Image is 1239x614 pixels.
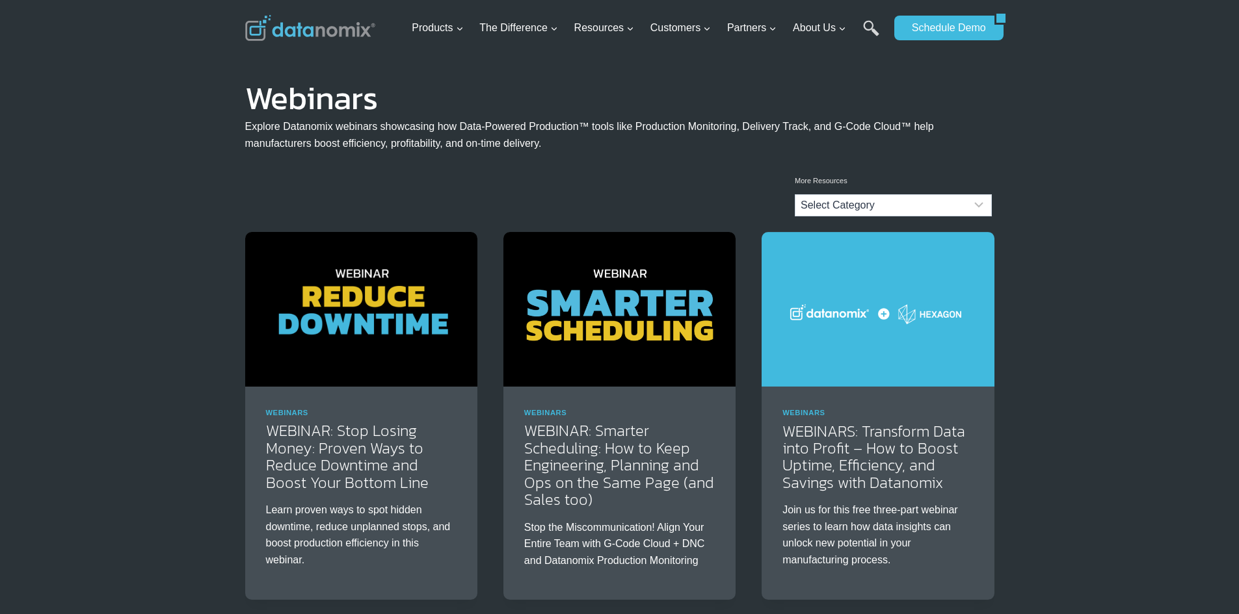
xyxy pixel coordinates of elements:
[524,519,715,569] p: Stop the Miscommunication! Align Your Entire Team with G-Code Cloud + DNC and Datanomix Productio...
[650,19,711,36] span: Customers
[727,19,777,36] span: Partners
[762,232,994,387] img: Hexagon Partners Up with Datanomix
[795,175,992,187] p: More Resources
[782,409,825,416] a: Webinars
[245,88,994,108] h1: Webinars
[524,419,714,511] a: WEBINAR: Smarter Scheduling: How to Keep Engineering, Planning and Ops on the Same Page (and Sale...
[266,409,308,416] a: Webinars
[503,232,736,387] img: Smarter Scheduling: How To Keep Engineering, Planning and Ops on the Same Page
[524,409,566,416] a: Webinars
[266,502,457,568] p: Learn proven ways to spot hidden downtime, reduce unplanned stops, and boost production efficienc...
[245,121,934,149] span: Explore Datanomix webinars showcasing how Data-Powered Production™ tools like Production Monitori...
[479,19,558,36] span: The Difference
[245,15,375,41] img: Datanomix
[793,19,846,36] span: About Us
[782,420,965,494] a: WEBINARS: Transform Data into Profit – How to Boost Uptime, Efficiency, and Savings with Datanomix
[245,232,477,387] img: WEBINAR: Discover practical ways to reduce downtime, boost productivity, and improve profits in y...
[406,7,888,49] nav: Primary Navigation
[266,419,429,493] a: WEBINAR: Stop Losing Money: Proven Ways to Reduce Downtime and Boost Your Bottom Line
[574,19,634,36] span: Resources
[863,20,879,49] a: Search
[412,19,463,36] span: Products
[894,16,994,40] a: Schedule Demo
[782,502,973,568] p: Join us for this free three-part webinar series to learn how data insights can unlock new potenti...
